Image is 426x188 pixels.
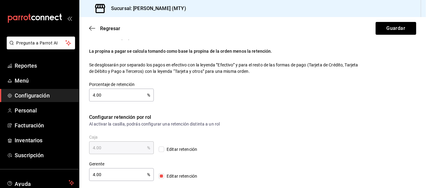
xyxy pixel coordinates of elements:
[15,76,74,85] span: Menú
[89,162,154,166] label: Gerente
[89,121,416,127] div: Al activar la casilla, podrás configurar una retención distinta a un rol
[100,26,120,31] span: Regresar
[89,168,147,181] input: 0.00
[15,121,74,129] span: Facturación
[89,48,362,55] div: La propina a pagar se calcula tomando como base la propina de la orden menos la retención.
[89,114,416,121] div: Configurar retención por rol
[15,91,74,100] span: Configuración
[15,62,74,70] span: Reportes
[89,83,154,87] label: Porcentaje de retención
[89,135,154,140] label: Caja
[89,62,362,75] div: Se desglosarán por separado los pagos en efectivo con la leyenda ”Efectivo” y para el resto de la...
[89,142,147,154] input: 0.00
[106,5,186,12] h3: Sucursal: [PERSON_NAME] (MTY)
[164,173,197,179] span: Editar retención
[4,44,75,51] a: Pregunta a Parrot AI
[89,89,147,101] input: 0.00
[67,16,72,21] button: open_drawer_menu
[15,179,66,186] span: Ayuda
[89,141,154,154] div: %
[15,106,74,115] span: Personal
[89,89,154,101] div: %
[376,22,416,35] button: Guardar
[15,136,74,144] span: Inventarios
[89,168,154,181] div: %
[16,40,66,46] span: Pregunta a Parrot AI
[89,26,120,31] button: Regresar
[15,151,74,159] span: Suscripción
[164,146,197,153] span: Editar retención
[7,37,75,49] button: Pregunta a Parrot AI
